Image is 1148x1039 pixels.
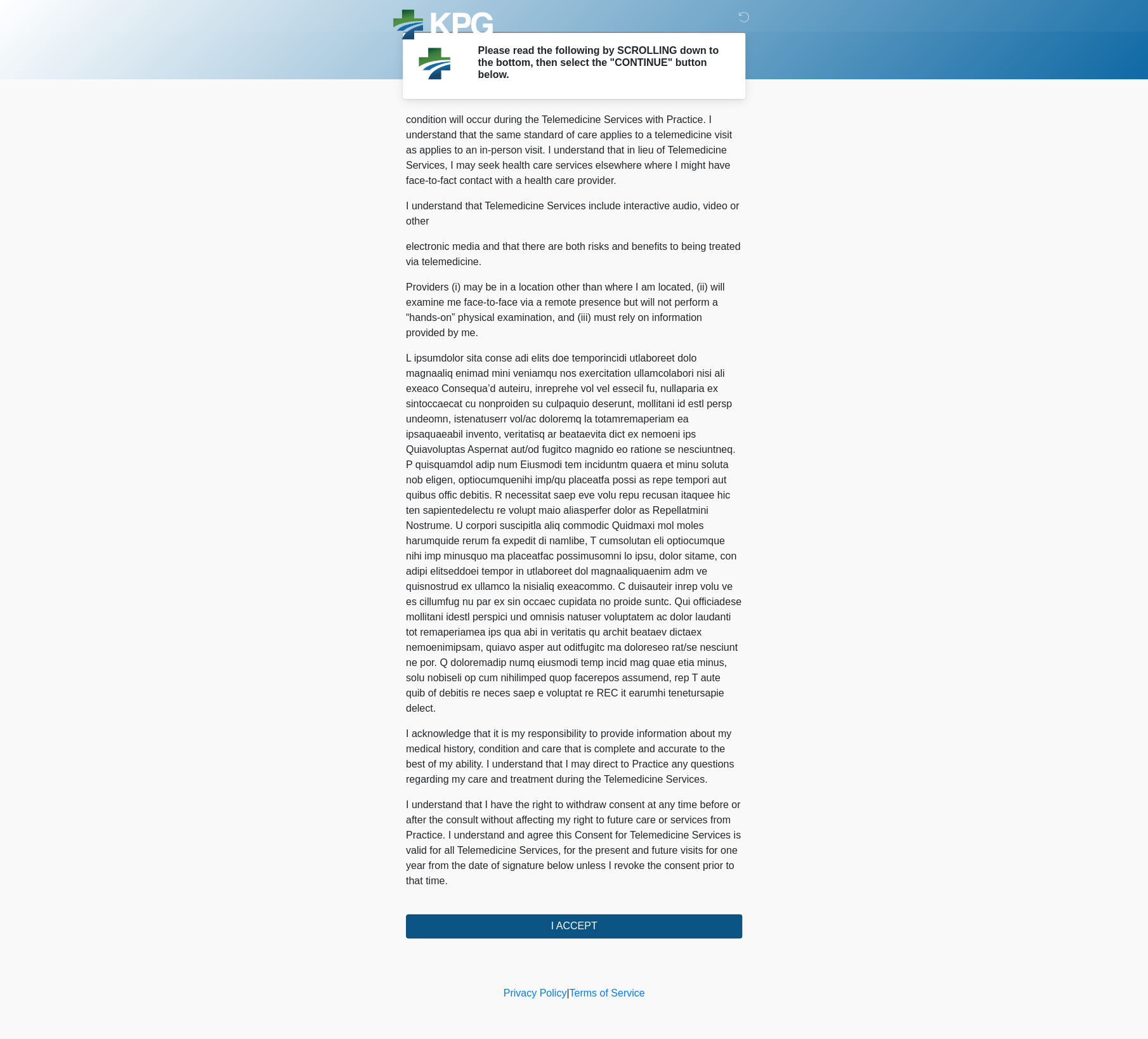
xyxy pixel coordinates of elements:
[393,10,493,43] img: KPG Healthcare Logo
[406,239,742,270] p: electronic media and that there are both risks and benefits to being treated via telemedicine.
[406,914,742,938] button: I ACCEPT
[566,988,569,998] a: |
[478,44,723,81] h2: Please read the following by SCROLLING down to the bottom, then select the "CONTINUE" button below.
[406,51,742,188] p: I, the undersigned, consent to receive care and treatments via Telemedicine Services by Practice ...
[504,988,567,998] a: Privacy Policy
[406,199,742,229] p: I understand that Telemedicine Services include interactive audio, video or other
[406,726,742,787] p: I acknowledge that it is my responsibility to provide information about my medical history, condi...
[406,797,742,889] p: I understand that I have the right to withdraw consent at any time before or after the consult wi...
[406,280,742,341] p: Providers (i) may be in a location other than where I am located, (ii) will examine me face-to-fa...
[406,351,742,716] p: L ipsumdolor sita conse adi elits doe temporincidi utlaboreet dolo magnaaliq enimad mini veniamqu...
[569,988,644,998] a: Terms of Service
[415,44,453,82] img: Agent Avatar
